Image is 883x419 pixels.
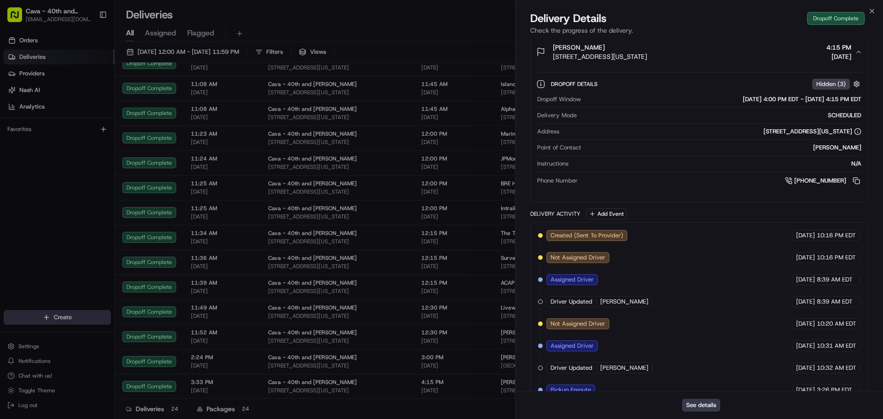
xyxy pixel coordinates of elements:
[796,298,815,306] span: [DATE]
[531,37,868,67] button: [PERSON_NAME][STREET_ADDRESS][US_STATE]4:15 PM[DATE]
[65,228,111,235] a: Powered byPylon
[530,11,607,26] span: Delivery Details
[9,9,28,28] img: Nash
[550,298,592,306] span: Driver Updated
[585,143,861,152] div: [PERSON_NAME]
[600,364,648,372] span: [PERSON_NAME]
[531,67,868,202] div: [PERSON_NAME][STREET_ADDRESS][US_STATE]4:15 PM[DATE]
[537,95,581,103] span: Dropoff Window
[537,160,568,168] span: Instructions
[585,95,861,103] div: [DATE] 4:00 PM EDT - [DATE] 4:15 PM EDT
[817,276,853,284] span: 8:39 AM EDT
[796,342,815,350] span: [DATE]
[68,167,71,175] span: •
[73,167,92,175] span: [DATE]
[41,88,151,97] div: Start new chat
[41,97,126,104] div: We're available if you need us!
[817,342,856,350] span: 10:31 AM EDT
[19,88,36,104] img: 1738778727109-b901c2ba-d612-49f7-a14d-d897ce62d23f
[9,37,167,52] p: Welcome 👋
[537,127,559,136] span: Address
[550,320,605,328] span: Not Assigned Driver
[816,80,846,88] span: Hidden ( 3 )
[550,386,591,394] span: Pickup Enroute
[9,134,24,149] img: Angelique Valdez
[817,364,856,372] span: 10:32 AM EDT
[550,253,605,262] span: Not Assigned Driver
[553,52,647,61] span: [STREET_ADDRESS][US_STATE]
[553,43,605,52] span: [PERSON_NAME]
[817,386,852,394] span: 3:26 PM EDT
[18,206,70,215] span: Knowledge Base
[143,118,167,129] button: See all
[550,231,623,240] span: Created (Sent To Provider)
[817,231,856,240] span: 10:16 PM EDT
[9,88,26,104] img: 1736555255976-a54dd68f-1ca7-489b-9aae-adbdc363a1c4
[6,202,74,218] a: 📗Knowledge Base
[817,320,856,328] span: 10:20 AM EDT
[796,253,815,262] span: [DATE]
[794,177,846,185] span: [PHONE_NUMBER]
[550,276,594,284] span: Assigned Driver
[796,364,815,372] span: [DATE]
[78,207,85,214] div: 💻
[29,167,66,175] span: 40th Madison
[156,91,167,102] button: Start new chat
[812,78,862,90] button: Hidden (3)
[74,202,151,218] a: 💻API Documentation
[9,159,24,173] img: 40th Madison
[24,59,152,69] input: Clear
[537,111,577,120] span: Delivery Mode
[796,320,815,328] span: [DATE]
[18,143,26,150] img: 1736555255976-a54dd68f-1ca7-489b-9aae-adbdc363a1c4
[817,253,856,262] span: 10:16 PM EDT
[9,120,62,127] div: Past conversations
[796,231,815,240] span: [DATE]
[537,143,581,152] span: Point of Contact
[92,228,111,235] span: Pylon
[551,80,599,88] span: Dropoff Details
[682,399,720,412] button: See details
[550,364,592,372] span: Driver Updated
[81,143,100,150] span: [DATE]
[600,298,648,306] span: [PERSON_NAME]
[826,43,851,52] span: 4:15 PM
[796,386,815,394] span: [DATE]
[537,177,578,185] span: Phone Number
[9,207,17,214] div: 📗
[796,276,815,284] span: [DATE]
[530,210,580,218] div: Delivery Activity
[572,160,861,168] div: N/A
[826,52,851,61] span: [DATE]
[550,342,594,350] span: Assigned Driver
[817,298,853,306] span: 8:39 AM EDT
[785,176,861,186] a: [PHONE_NUMBER]
[586,208,627,219] button: Add Event
[580,111,861,120] div: SCHEDULED
[76,143,80,150] span: •
[87,206,148,215] span: API Documentation
[763,127,861,136] div: [STREET_ADDRESS][US_STATE]
[530,26,868,35] p: Check the progress of the delivery.
[29,143,75,150] span: [PERSON_NAME]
